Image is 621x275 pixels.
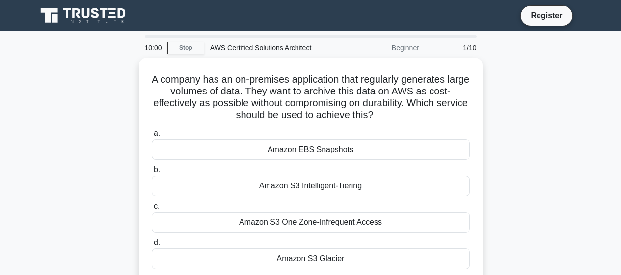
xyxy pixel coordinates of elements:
[525,9,568,22] a: Register
[152,139,470,160] div: Amazon EBS Snapshots
[154,165,160,174] span: b.
[204,38,339,58] div: AWS Certified Solutions Architect
[154,238,160,246] span: d.
[167,42,204,54] a: Stop
[151,73,471,122] h5: A company has an on-premises application that regularly generates large volumes of data. They wan...
[154,202,160,210] span: c.
[152,176,470,196] div: Amazon S3 Intelligent-Tiering
[425,38,483,58] div: 1/10
[154,129,160,137] span: a.
[152,248,470,269] div: Amazon S3 Glacier
[152,212,470,233] div: Amazon S3 One Zone-Infrequent Access
[139,38,167,58] div: 10:00
[339,38,425,58] div: Beginner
